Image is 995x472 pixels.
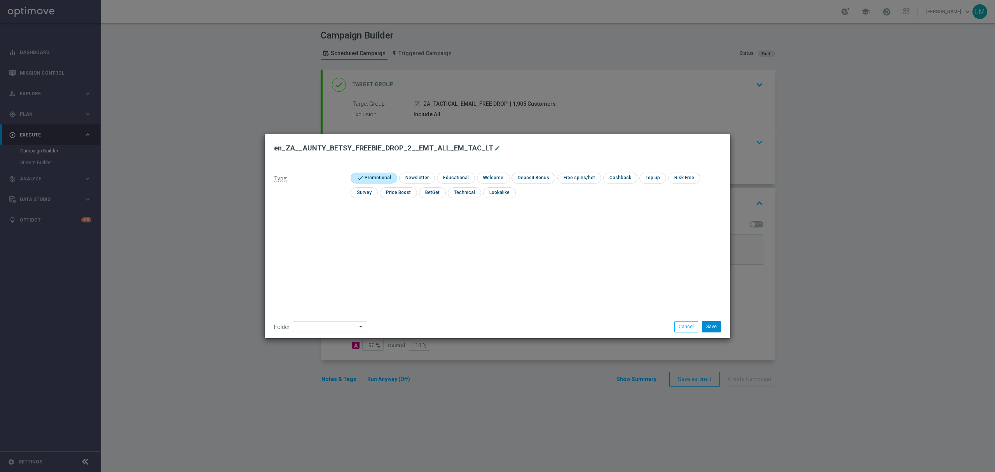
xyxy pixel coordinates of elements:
[274,143,493,153] h2: en_ZA__AUNTY_BETSY_FREEBIE_DROP_2__EMT_ALL_EM_TAC_LT
[357,322,365,332] i: arrow_drop_down
[274,175,287,182] span: Type:
[493,143,503,153] button: mode_edit
[674,321,698,332] button: Cancel
[274,324,290,330] label: Folder
[494,145,500,151] i: mode_edit
[702,321,721,332] button: Save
